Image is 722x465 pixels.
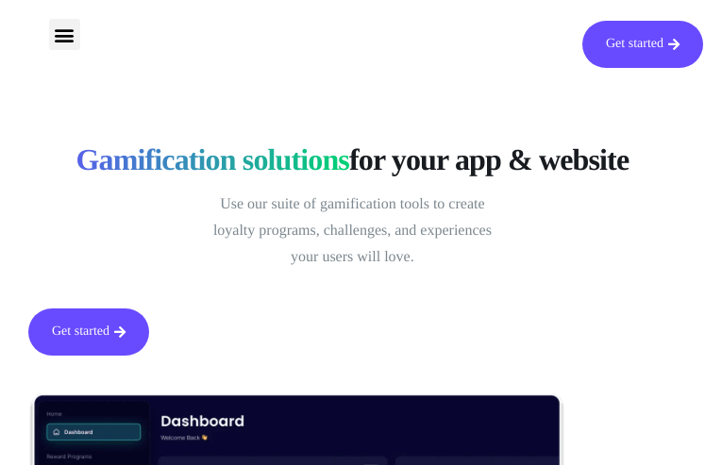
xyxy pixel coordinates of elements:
[201,191,503,271] p: Use our suite of gamification tools to create loyalty programs, challenges, and experiences your ...
[49,19,80,50] div: Menu Toggle
[606,38,663,51] span: Get started
[76,141,349,177] span: Gamification solutions
[28,308,149,356] a: Get started
[52,325,109,339] span: Get started
[28,141,677,177] h1: for your app & website
[582,21,703,68] a: Get started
